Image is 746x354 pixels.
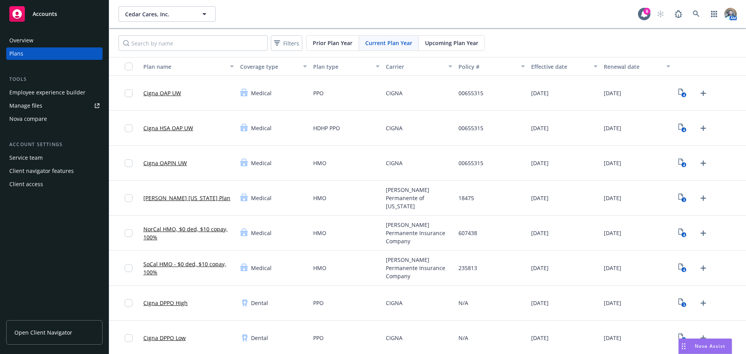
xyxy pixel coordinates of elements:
button: Policy # [455,57,528,76]
span: CIGNA [386,89,403,97]
span: [PERSON_NAME] Permanente Insurance Company [386,256,452,280]
a: Upload Plan Documents [697,157,709,169]
a: View Plan Documents [676,227,689,239]
a: Start snowing [653,6,668,22]
span: Nova Assist [695,343,725,349]
span: Open Client Navigator [14,328,72,337]
a: Employee experience builder [6,86,103,99]
span: [DATE] [531,124,549,132]
a: View Plan Documents [676,262,689,274]
div: Drag to move [679,339,688,354]
div: Carrier [386,63,444,71]
a: Nova compare [6,113,103,125]
a: Upload Plan Documents [697,227,709,239]
div: Tools [6,75,103,83]
span: Medical [251,159,272,167]
input: Search by name [119,35,268,51]
text: 4 [683,162,685,167]
a: Manage files [6,99,103,112]
input: Toggle Row Selected [125,299,132,307]
span: Current Plan Year [365,39,412,47]
div: Policy # [458,63,516,71]
span: HDHP PPO [313,124,340,132]
span: [DATE] [531,334,549,342]
span: [PERSON_NAME] Permanente Insurance Company [386,221,452,245]
span: [DATE] [531,194,549,202]
button: Coverage type [237,57,310,76]
div: Client access [9,178,43,190]
button: Renewal date [601,57,673,76]
span: Prior Plan Year [313,39,352,47]
div: Nova compare [9,113,47,125]
span: Upcoming Plan Year [425,39,478,47]
a: Cigna DPPO Low [143,334,186,342]
span: [DATE] [604,89,621,97]
div: Plans [9,47,23,60]
button: Nova Assist [678,338,732,354]
span: N/A [458,299,468,307]
div: Account settings [6,141,103,148]
div: 8 [643,8,650,15]
a: Upload Plan Documents [697,122,709,134]
a: Cigna OAPIN UW [143,159,187,167]
a: Upload Plan Documents [697,87,709,99]
a: Client navigator features [6,165,103,177]
span: CIGNA [386,299,403,307]
span: CIGNA [386,124,403,132]
button: Plan type [310,57,383,76]
a: Upload Plan Documents [697,297,709,309]
text: 4 [683,92,685,98]
span: CIGNA [386,334,403,342]
div: Client navigator features [9,165,74,177]
a: Cigna DPPO High [143,299,188,307]
button: Carrier [383,57,455,76]
div: Overview [9,34,33,47]
img: photo [724,8,737,20]
input: Toggle Row Selected [125,264,132,272]
a: Service team [6,152,103,164]
a: Client access [6,178,103,190]
a: Report a Bug [671,6,686,22]
span: 18475 [458,194,474,202]
a: Cigna OAP UW [143,89,181,97]
span: Medical [251,229,272,237]
span: Medical [251,194,272,202]
a: Search [688,6,704,22]
a: View Plan Documents [676,122,689,134]
span: Filters [272,38,301,49]
span: [DATE] [531,159,549,167]
a: Overview [6,34,103,47]
div: Service team [9,152,43,164]
div: Renewal date [604,63,662,71]
div: Effective date [531,63,589,71]
span: Dental [251,299,268,307]
button: Filters [271,35,302,51]
span: [DATE] [604,159,621,167]
span: Cedar Cares, Inc. [125,10,192,18]
a: Upload Plan Documents [697,192,709,204]
span: Accounts [33,11,57,17]
span: HMO [313,264,326,272]
text: 3 [683,302,685,307]
span: Medical [251,264,272,272]
span: HMO [313,229,326,237]
span: [DATE] [604,124,621,132]
button: Cedar Cares, Inc. [119,6,216,22]
span: [DATE] [531,264,549,272]
a: [PERSON_NAME] [US_STATE] Plan [143,194,230,202]
span: Medical [251,89,272,97]
text: 4 [683,267,685,272]
span: Filters [283,39,299,47]
div: Plan type [313,63,371,71]
input: Toggle Row Selected [125,159,132,167]
span: 00655315 [458,124,483,132]
a: View Plan Documents [676,157,689,169]
span: 00655315 [458,159,483,167]
a: Accounts [6,3,103,25]
span: N/A [458,334,468,342]
span: [DATE] [604,194,621,202]
a: View Plan Documents [676,332,689,344]
input: Toggle Row Selected [125,89,132,97]
span: CIGNA [386,159,403,167]
input: Toggle Row Selected [125,194,132,202]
